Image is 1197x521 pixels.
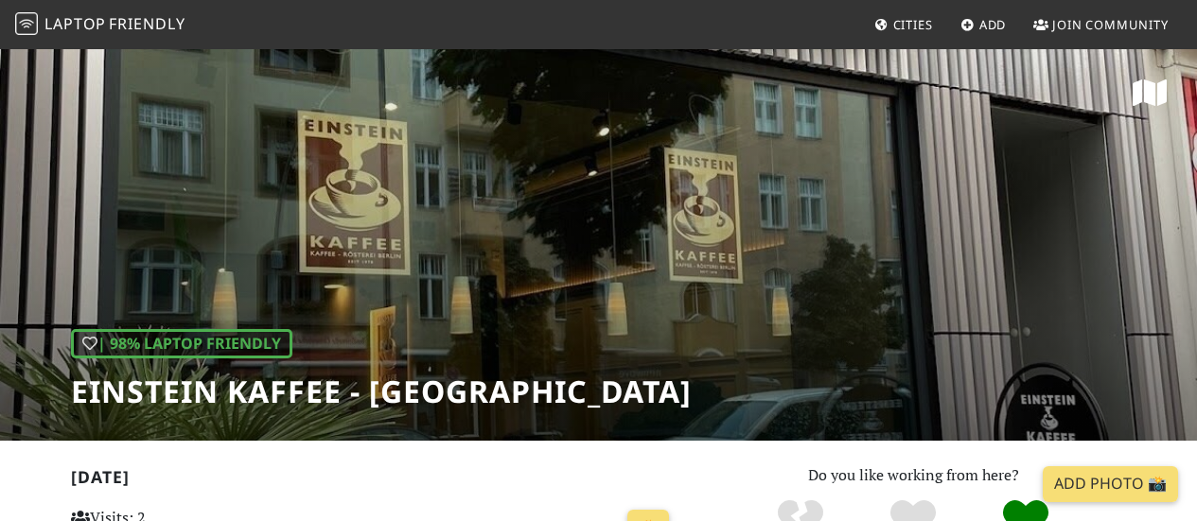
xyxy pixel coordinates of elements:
[44,13,106,34] span: Laptop
[893,16,933,33] span: Cities
[867,8,941,42] a: Cities
[979,16,1007,33] span: Add
[71,329,292,359] div: | 98% Laptop Friendly
[953,8,1014,42] a: Add
[15,12,38,35] img: LaptopFriendly
[1052,16,1169,33] span: Join Community
[1043,466,1178,502] a: Add Photo 📸
[15,9,185,42] a: LaptopFriendly LaptopFriendly
[71,467,678,495] h2: [DATE]
[1026,8,1176,42] a: Join Community
[71,373,692,409] h1: Einstein Kaffee - [GEOGRAPHIC_DATA]
[700,463,1127,488] p: Do you like working from here?
[109,13,185,34] span: Friendly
